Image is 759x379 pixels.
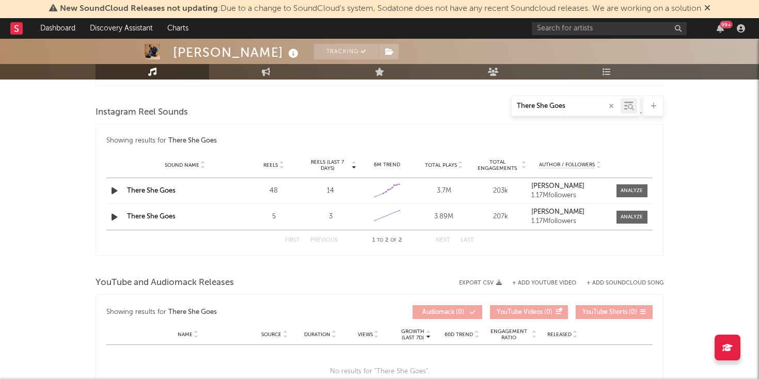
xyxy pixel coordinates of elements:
[248,186,299,196] div: 48
[539,162,595,168] span: Author / Followers
[422,309,454,315] span: Audiomack
[305,159,350,171] span: Reels (last 7 days)
[497,309,552,315] span: ( 0 )
[531,218,609,225] div: 1.17M followers
[358,234,415,247] div: 1 2 2
[512,102,621,110] input: Search by song name or URL
[83,18,160,39] a: Discovery Assistant
[361,161,413,169] div: 6M Trend
[475,159,520,171] span: Total Engagements
[390,238,397,243] span: of
[497,309,543,315] span: YouTube Videos
[587,280,663,286] button: + Add SoundCloud Song
[173,44,301,61] div: [PERSON_NAME]
[168,135,217,147] div: There She Goes
[377,238,383,243] span: to
[304,331,330,338] span: Duration
[60,5,701,13] span: : Due to a change to SoundCloud's system, Sodatone does not have any recent Soundcloud releases. ...
[305,186,356,196] div: 14
[401,335,424,341] p: (Last 7d)
[576,280,663,286] button: + Add SoundCloud Song
[178,331,193,338] span: Name
[418,212,470,222] div: 3.89M
[261,331,281,338] span: Source
[418,186,470,196] div: 3.7M
[512,280,576,286] button: + Add YouTube Video
[60,5,218,13] span: New SoundCloud Releases not updating
[106,305,379,319] div: Showing results for
[310,238,338,243] button: Previous
[127,187,176,194] a: There She Goes
[531,209,584,215] strong: [PERSON_NAME]
[582,309,637,315] span: ( 0 )
[160,18,196,39] a: Charts
[459,280,502,286] button: Export CSV
[461,238,474,243] button: Last
[33,18,83,39] a: Dashboard
[413,305,482,319] button: Audiomack(0)
[165,162,199,168] span: Sound Name
[720,21,733,28] div: 99 +
[576,305,653,319] button: YouTube Shorts(0)
[532,22,687,35] input: Search for artists
[96,277,234,289] span: YouTube and Audiomack Releases
[531,192,609,199] div: 1.17M followers
[487,328,530,341] span: Engagement Ratio
[475,212,527,222] div: 207k
[582,309,627,315] span: YouTube Shorts
[531,183,584,189] strong: [PERSON_NAME]
[490,305,568,319] button: YouTube Videos(0)
[704,5,710,13] span: Dismiss
[127,213,176,220] a: There She Goes
[248,212,299,222] div: 5
[436,238,450,243] button: Next
[401,328,424,335] p: Growth
[358,331,373,338] span: Views
[314,44,378,59] button: Tracking
[285,238,300,243] button: First
[531,183,609,190] a: [PERSON_NAME]
[106,135,653,147] div: Showing results for
[305,212,356,222] div: 3
[425,162,457,168] span: Total Plays
[547,331,572,338] span: Released
[475,186,527,196] div: 203k
[502,280,576,286] div: + Add YouTube Video
[445,331,473,338] span: 60D Trend
[168,306,217,319] div: There She Goes
[263,162,278,168] span: Reels
[717,24,724,33] button: 99+
[531,209,609,216] a: [PERSON_NAME]
[419,309,467,315] span: ( 0 )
